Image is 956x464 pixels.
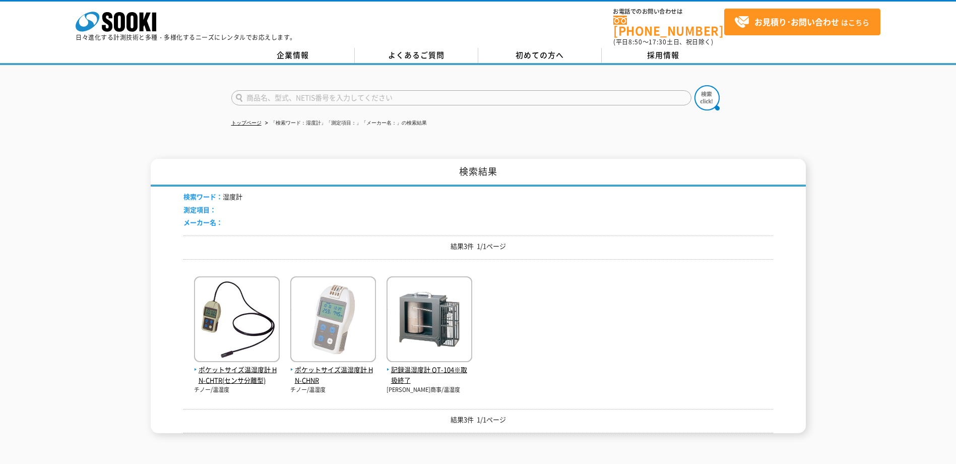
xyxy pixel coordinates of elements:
[387,276,472,365] img: OT-104※取扱終了
[231,90,691,105] input: 商品名、型式、NETIS番号を入力してください
[290,354,376,385] a: ポケットサイズ温湿度計 HN-CHNR
[613,16,724,36] a: [PHONE_NUMBER]
[194,365,280,386] span: ポケットサイズ温湿度計 HN-CHTR(センサ分離型)
[387,354,472,385] a: 記録温湿度計 OT-104※取扱終了
[290,386,376,394] p: チノー/温湿度
[183,415,773,425] p: 結果3件 1/1ページ
[724,9,880,35] a: お見積り･お問い合わせはこちら
[602,48,725,63] a: 採用情報
[355,48,478,63] a: よくあるご質問
[194,386,280,394] p: チノー/温湿度
[734,15,869,30] span: はこちら
[263,118,427,129] li: 「検索ワード：湿度計」「測定項目：」「メーカー名：」の検索結果
[76,34,296,40] p: 日々進化する計測技術と多種・多様化するニーズにレンタルでお応えします。
[183,241,773,252] p: 結果3件 1/1ページ
[151,159,806,187] h1: 検索結果
[613,9,724,15] span: お電話でのお問い合わせは
[694,85,720,110] img: btn_search.png
[183,205,216,214] span: 測定項目：
[387,365,472,386] span: 記録温湿度計 OT-104※取扱終了
[183,217,223,227] span: メーカー名：
[183,192,242,202] li: 湿度計
[516,49,564,61] span: 初めての方へ
[231,48,355,63] a: 企業情報
[231,120,262,126] a: トップページ
[194,354,280,385] a: ポケットサイズ温湿度計 HN-CHTR(センサ分離型)
[649,37,667,46] span: 17:30
[387,386,472,394] p: [PERSON_NAME]商事/温湿度
[754,16,839,28] strong: お見積り･お問い合わせ
[183,192,223,201] span: 検索ワード：
[628,37,643,46] span: 8:50
[194,276,280,365] img: HN-CHTR(センサ分離型)
[613,37,713,46] span: (平日 ～ 土日、祝日除く)
[290,276,376,365] img: HN-CHNR
[478,48,602,63] a: 初めての方へ
[290,365,376,386] span: ポケットサイズ温湿度計 HN-CHNR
